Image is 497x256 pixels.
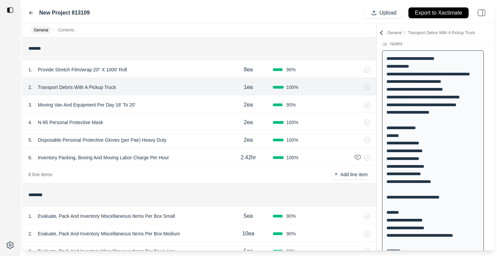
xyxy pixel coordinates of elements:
[28,248,32,255] p: 3 .
[244,66,253,74] p: 8ea
[35,229,183,238] p: Evaluate, Pack And Inventory Miscellaneous Items Per Box Medium
[354,154,361,161] img: comment
[365,7,403,18] button: Upload
[28,171,52,178] p: 6 line items
[415,9,462,17] p: Export to Xactimate
[244,212,253,220] p: 5ea
[28,213,32,219] p: 1 .
[35,65,130,74] p: Provide Stretch Film/wrap 20'' X 1000' Roll
[286,248,296,255] span: 90 %
[286,84,299,91] span: 100 %
[340,171,368,178] p: Add line item
[242,230,255,238] p: 10ea
[28,119,32,126] p: 4 .
[286,137,299,143] span: 100 %
[286,101,296,108] span: 90 %
[35,211,178,221] p: Evaluate, Pack And Inventory Miscellaneous Items Per Box Small
[28,66,32,73] p: 1 .
[286,230,296,237] span: 90 %
[28,101,32,108] p: 3 .
[244,83,253,91] p: 1ea
[286,213,296,219] span: 90 %
[474,5,489,20] img: right-panel.svg
[58,27,74,33] p: Contents
[244,136,253,144] p: 2ea
[334,170,337,178] p: +
[408,30,475,35] span: Transport Debris With A Pickup Truck
[387,30,475,36] p: General
[28,154,32,161] p: 6 .
[286,66,296,73] span: 90 %
[241,154,256,162] p: 2.42hr
[244,247,253,255] p: 5ea
[28,137,32,143] p: 5 .
[332,170,370,179] button: +Add line item
[35,118,106,127] p: N-95 Personal Protective Mask
[35,135,169,145] p: Disposable Personal Protective Gloves (per Pair) Heavy Duty
[35,100,138,110] p: Moving Van And Equipment Per Day 16' To 20'
[34,27,48,33] p: General
[7,7,14,14] img: toggle sidebar
[390,40,403,48] div: Notes
[286,119,299,126] span: 100 %
[286,154,299,161] span: 100 %
[28,230,32,237] p: 2 .
[408,7,469,18] button: Export to Xactimate
[244,118,253,126] p: 2ea
[244,101,253,109] p: 2ea
[379,9,397,17] p: Upload
[39,9,90,17] label: New Project 813109
[35,247,178,256] p: Evaluate, Pack And Inventory Miscellaneous Items Per Box Large
[35,153,172,162] p: Inventory Packing, Boxing And Moving Labor Charge Per Hour
[402,30,408,35] span: /
[28,84,32,91] p: 2 .
[35,83,119,92] p: Transport Debris With A Pickup Truck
